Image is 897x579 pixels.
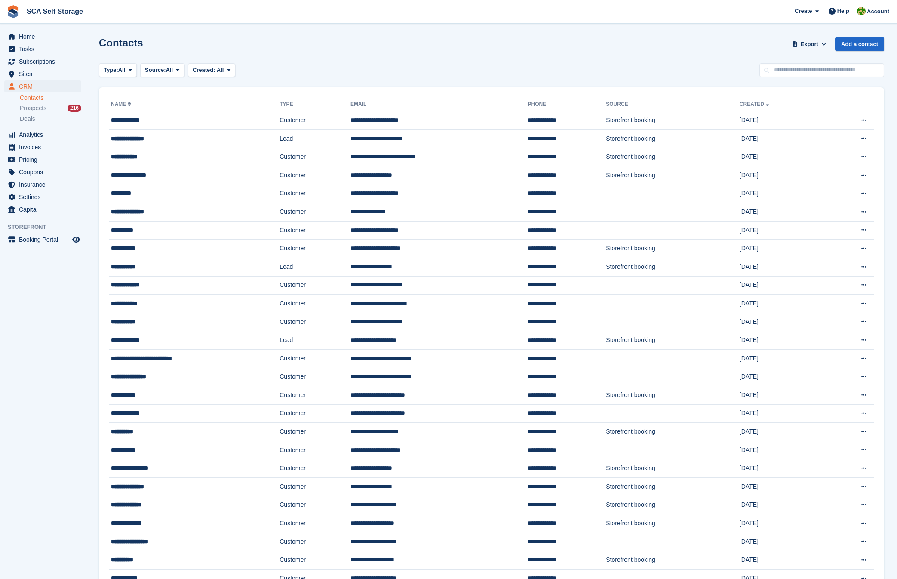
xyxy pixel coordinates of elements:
span: Insurance [19,179,71,191]
td: Customer [280,185,350,203]
td: Storefront booking [606,129,740,148]
td: Storefront booking [606,423,740,441]
td: [DATE] [740,313,825,331]
td: Customer [280,166,350,185]
th: Source [606,98,740,111]
td: [DATE] [740,551,825,570]
span: Export [801,40,818,49]
td: [DATE] [740,349,825,368]
a: menu [4,55,81,68]
span: Tasks [19,43,71,55]
td: Customer [280,349,350,368]
span: Booking Portal [19,234,71,246]
span: Analytics [19,129,71,141]
td: Customer [280,551,350,570]
th: Phone [528,98,606,111]
button: Source: All [140,63,184,77]
div: 216 [68,105,81,112]
a: menu [4,234,81,246]
span: Source: [145,66,166,74]
td: Customer [280,423,350,441]
td: [DATE] [740,111,825,130]
span: Invoices [19,141,71,153]
a: Deals [20,114,81,123]
td: Customer [280,533,350,551]
td: Customer [280,203,350,222]
td: [DATE] [740,203,825,222]
span: All [166,66,173,74]
td: Customer [280,295,350,313]
td: Storefront booking [606,478,740,496]
a: menu [4,80,81,92]
span: Coupons [19,166,71,178]
td: Storefront booking [606,148,740,166]
a: menu [4,68,81,80]
td: Customer [280,148,350,166]
td: [DATE] [740,368,825,386]
a: menu [4,141,81,153]
td: Customer [280,368,350,386]
td: [DATE] [740,240,825,258]
span: CRM [19,80,71,92]
a: menu [4,31,81,43]
a: Created [740,101,771,107]
td: [DATE] [740,148,825,166]
span: All [118,66,126,74]
td: Storefront booking [606,459,740,478]
td: [DATE] [740,459,825,478]
th: Type [280,98,350,111]
td: [DATE] [740,185,825,203]
td: [DATE] [740,221,825,240]
td: [DATE] [740,404,825,423]
td: [DATE] [740,386,825,405]
a: Preview store [71,234,81,245]
span: Prospects [20,104,46,112]
td: Storefront booking [606,496,740,514]
span: Settings [19,191,71,203]
td: Storefront booking [606,386,740,405]
td: [DATE] [740,258,825,276]
span: Deals [20,115,35,123]
td: [DATE] [740,295,825,313]
td: Customer [280,386,350,405]
td: Customer [280,111,350,130]
td: Storefront booking [606,166,740,185]
a: menu [4,191,81,203]
button: Created: All [188,63,235,77]
button: Type: All [99,63,137,77]
a: Contacts [20,94,81,102]
span: Create [795,7,812,15]
td: Storefront booking [606,514,740,533]
td: Customer [280,276,350,295]
td: Customer [280,404,350,423]
span: Created: [193,67,215,73]
a: Prospects 216 [20,104,81,113]
td: Customer [280,478,350,496]
a: SCA Self Storage [23,4,86,18]
td: Customer [280,221,350,240]
a: menu [4,43,81,55]
td: Lead [280,258,350,276]
h1: Contacts [99,37,143,49]
td: [DATE] [740,514,825,533]
a: menu [4,179,81,191]
span: Subscriptions [19,55,71,68]
th: Email [350,98,528,111]
span: Account [867,7,889,16]
td: [DATE] [740,496,825,514]
td: Storefront booking [606,258,740,276]
td: Storefront booking [606,111,740,130]
a: Name [111,101,133,107]
button: Export [790,37,828,51]
td: Storefront booking [606,331,740,350]
span: Capital [19,203,71,216]
td: [DATE] [740,441,825,459]
span: Storefront [8,223,86,231]
td: Customer [280,459,350,478]
a: menu [4,154,81,166]
span: Help [837,7,849,15]
td: [DATE] [740,478,825,496]
img: stora-icon-8386f47178a22dfd0bd8f6a31ec36ba5ce8667c1dd55bd0f319d3a0aa187defe.svg [7,5,20,18]
td: Storefront booking [606,240,740,258]
td: [DATE] [740,276,825,295]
